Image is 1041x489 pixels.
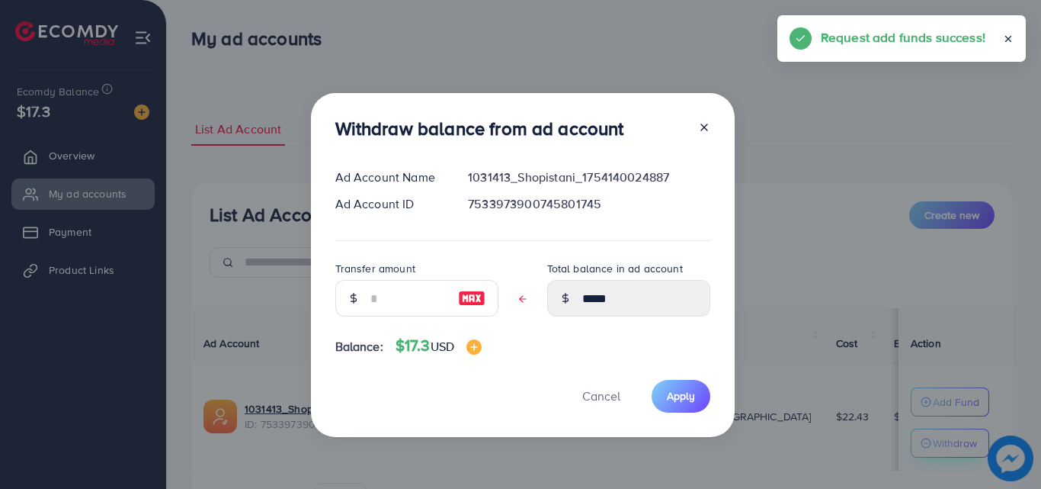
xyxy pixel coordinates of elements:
button: Cancel [563,380,639,413]
h3: Withdraw balance from ad account [335,117,624,140]
img: image [466,339,482,355]
label: Transfer amount [335,261,415,276]
span: USD [431,338,454,355]
div: 7533973900745801745 [456,195,722,213]
div: Ad Account ID [323,195,456,213]
button: Apply [652,380,710,413]
h5: Request add funds success! [821,27,985,47]
div: 1031413_Shopistani_1754140024887 [456,169,722,186]
span: Balance: [335,338,383,355]
img: image [458,289,485,307]
h4: $17.3 [396,336,482,355]
span: Apply [667,388,695,404]
div: Ad Account Name [323,169,456,186]
label: Total balance in ad account [547,261,683,276]
span: Cancel [582,388,620,404]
